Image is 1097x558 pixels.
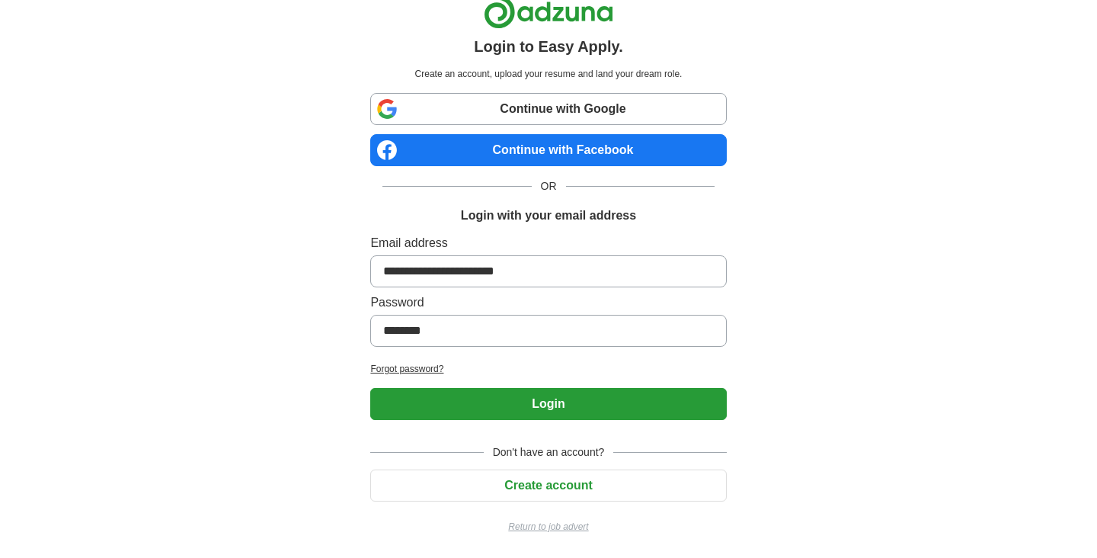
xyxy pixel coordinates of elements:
h1: Login to Easy Apply. [474,35,623,58]
a: Continue with Google [370,93,726,125]
label: Email address [370,234,726,252]
span: OR [532,178,566,194]
a: Create account [370,479,726,492]
a: Continue with Facebook [370,134,726,166]
a: Return to job advert [370,520,726,534]
button: Login [370,388,726,420]
h1: Login with your email address [461,207,636,225]
span: Don't have an account? [484,444,614,460]
p: Create an account, upload your resume and land your dream role. [373,67,723,81]
a: Forgot password? [370,362,726,376]
label: Password [370,293,726,312]
button: Create account [370,470,726,502]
